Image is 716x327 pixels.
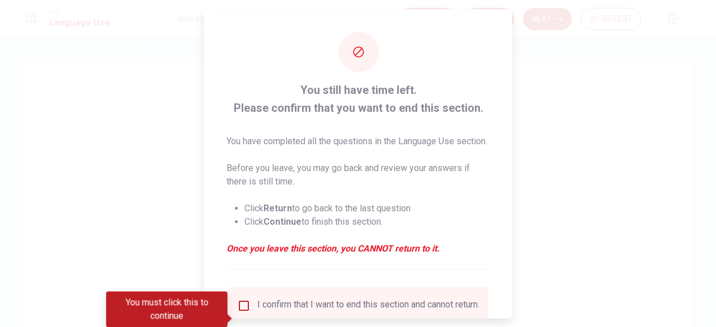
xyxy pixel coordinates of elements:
strong: Continue [263,216,302,226]
span: You must click this to continue [237,298,251,312]
strong: Return [263,202,292,213]
li: Click to finish this section. [244,215,490,228]
span: You still have time left. Please confirm that you want to end this section. [227,80,490,116]
p: Before you leave, you may go back and review your answers if there is still time. [227,161,490,188]
li: Click to go back to the last question [244,201,490,215]
em: Once you leave this section, you CANNOT return to it. [227,241,490,255]
div: You must click this to continue [106,291,228,327]
p: You have completed all the questions in the Language Use section. [227,134,490,148]
div: I confirm that I want to end this section and cannot return. [257,298,479,312]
